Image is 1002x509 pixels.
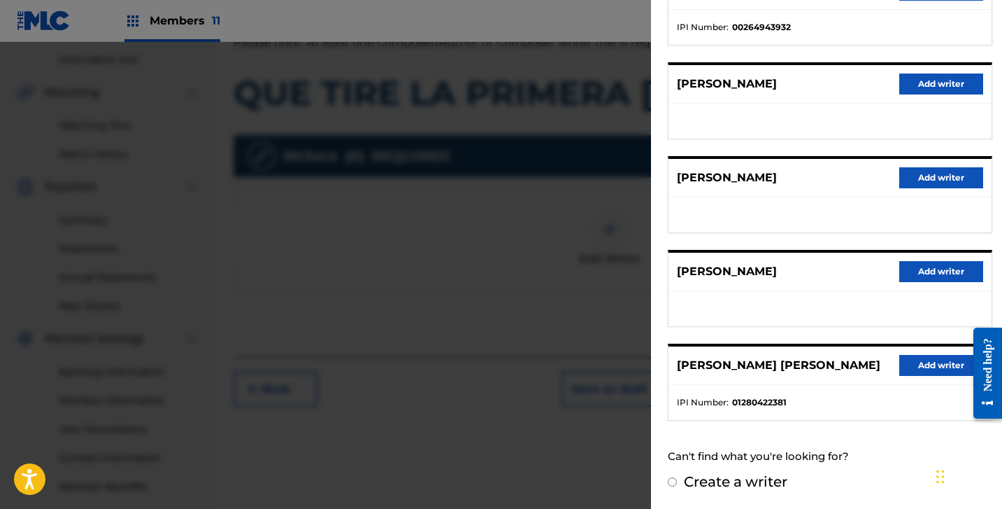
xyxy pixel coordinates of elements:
[899,167,983,188] button: Add writer
[899,261,983,282] button: Add writer
[17,11,71,31] img: MLC Logo
[677,396,729,409] span: IPI Number :
[963,316,1002,429] iframe: Resource Center
[124,13,141,29] img: Top Rightsholders
[212,14,220,27] span: 11
[668,442,992,472] div: Can't find what you're looking for?
[677,263,777,280] p: [PERSON_NAME]
[899,355,983,376] button: Add writer
[677,169,777,186] p: [PERSON_NAME]
[677,76,777,92] p: [PERSON_NAME]
[150,13,220,29] span: Members
[932,442,1002,509] iframe: Chat Widget
[899,74,983,95] button: Add writer
[684,473,787,490] label: Create a writer
[732,396,787,409] strong: 01280422381
[936,456,945,498] div: Drag
[677,357,880,374] p: [PERSON_NAME] [PERSON_NAME]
